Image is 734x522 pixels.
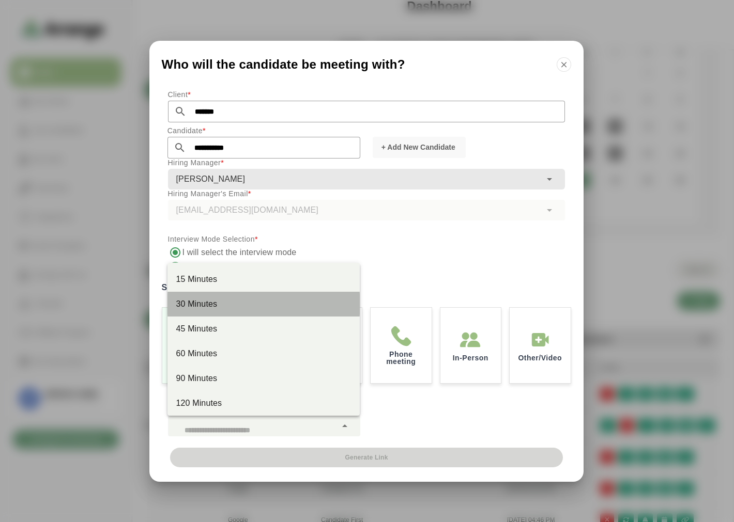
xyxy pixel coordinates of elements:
[168,156,565,169] p: Hiring Manager
[168,88,565,101] p: Client
[162,58,405,71] span: Who will the candidate be meeting with?
[530,329,550,350] img: In-Person
[460,329,481,350] img: In-Person
[162,280,571,295] label: Select a meeting mode
[176,298,351,310] div: 30 Minutes
[391,326,411,346] img: Phone meeting
[453,354,488,361] p: In-Person
[176,372,351,385] div: 90 Minutes
[176,397,351,409] div: 120 Minutes
[182,260,318,274] label: Client will select the interview mode
[381,142,455,152] span: + Add New Candidate
[182,245,297,260] label: I will select the interview mode
[176,323,351,335] div: 45 Minutes
[168,187,565,200] p: Hiring Manager's Email
[168,233,565,245] p: Interview Mode Selection
[518,354,562,361] p: Other/Video
[176,273,351,286] div: 15 Minutes
[176,347,351,360] div: 60 Minutes
[167,124,360,137] p: Candidate
[379,351,423,365] p: Phone meeting
[373,137,466,158] button: + Add New Candidate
